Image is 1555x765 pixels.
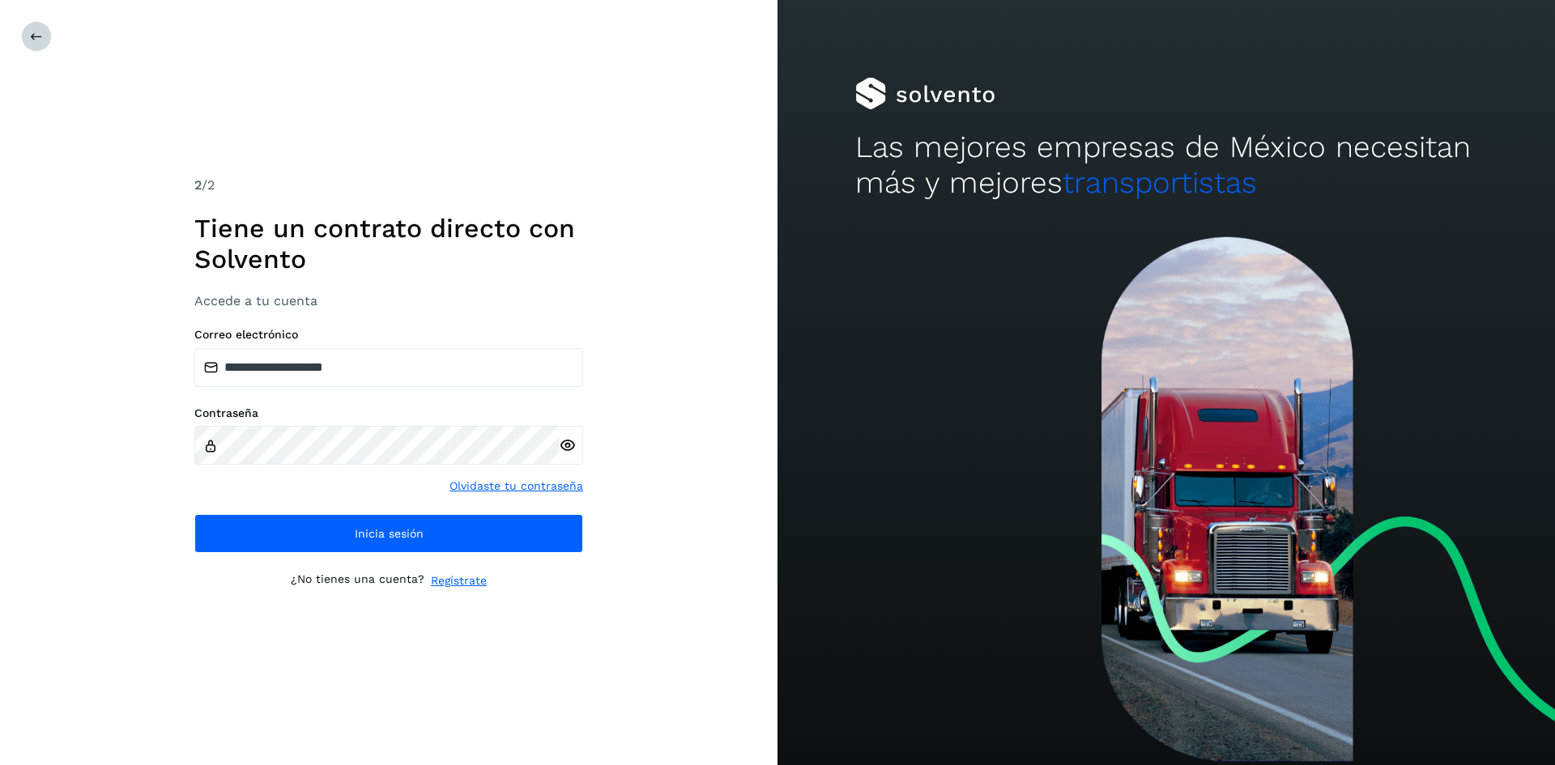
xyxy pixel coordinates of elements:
button: Inicia sesión [194,514,583,553]
span: transportistas [1063,165,1257,200]
div: /2 [194,176,583,195]
h3: Accede a tu cuenta [194,293,583,308]
h2: Las mejores empresas de México necesitan más y mejores [855,130,1477,202]
label: Correo electrónico [194,328,583,342]
a: Olvidaste tu contraseña [449,478,583,495]
a: Regístrate [431,572,487,589]
span: Inicia sesión [355,528,424,539]
h1: Tiene un contrato directo con Solvento [194,213,583,275]
label: Contraseña [194,406,583,420]
p: ¿No tienes una cuenta? [291,572,424,589]
span: 2 [194,177,202,193]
